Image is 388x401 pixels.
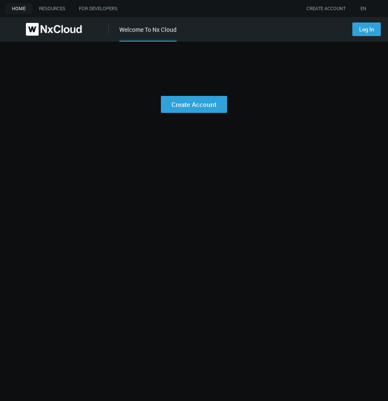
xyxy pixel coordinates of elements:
a: Log In [352,22,381,36]
a: For Developers [72,3,124,14]
a: Resources [32,3,72,14]
div: Welcome To Nx Cloud [119,25,177,42]
a: Create Account [161,96,227,113]
img: Nx Cloud logo [26,23,82,36]
a: CREATE ACCOUNT [306,5,346,12]
a: home [5,3,32,14]
button: EN [357,2,379,15]
span: EN [360,5,366,12]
